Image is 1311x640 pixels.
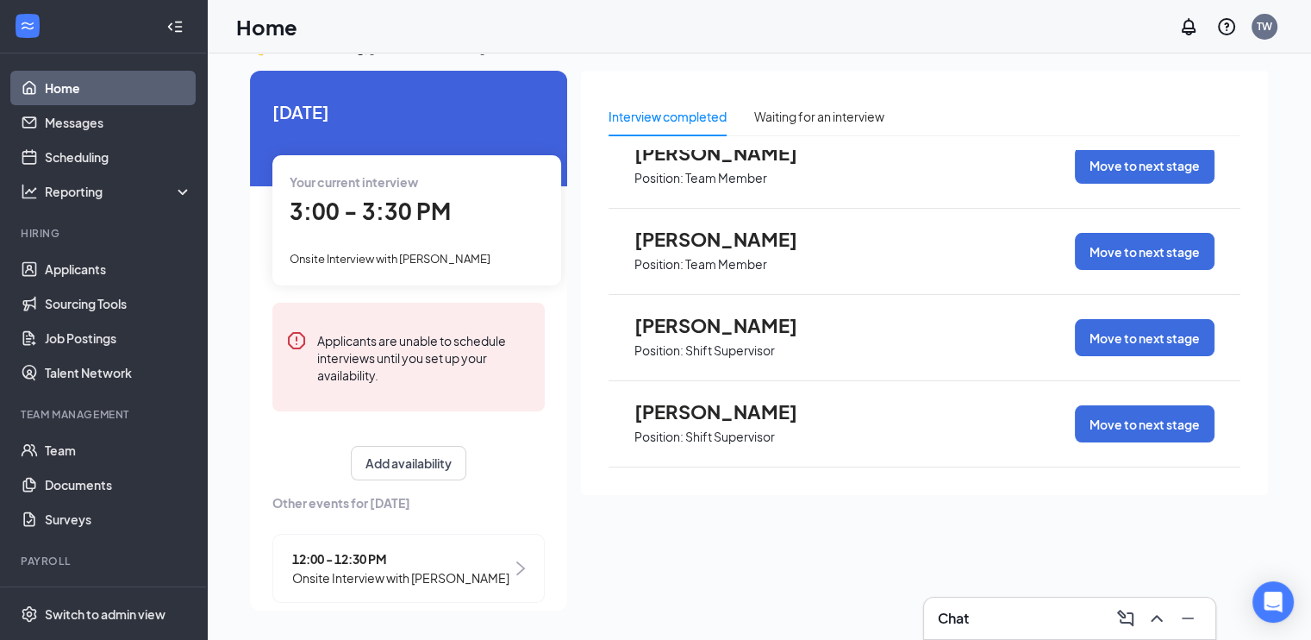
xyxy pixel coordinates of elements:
button: ChevronUp [1143,605,1171,632]
span: 3:00 - 3:30 PM [290,197,451,225]
a: Surveys [45,502,192,536]
button: Move to next stage [1075,405,1214,442]
h3: Chat [938,609,969,628]
svg: Analysis [21,183,38,200]
span: [PERSON_NAME] [634,141,824,164]
svg: Notifications [1178,16,1199,37]
a: Scheduling [45,140,192,174]
div: Switch to admin view [45,605,165,623]
span: Onsite Interview with [PERSON_NAME] [292,568,509,587]
p: Position: [634,256,684,273]
svg: QuestionInfo [1216,16,1237,37]
span: [DATE] [272,98,545,125]
div: Hiring [21,226,189,241]
a: Messages [45,105,192,140]
button: Move to next stage [1075,319,1214,356]
span: [PERSON_NAME] [634,314,824,336]
p: Position: [634,342,684,359]
a: Home [45,71,192,105]
svg: Error [286,330,307,351]
span: Your current interview [290,174,418,190]
button: Move to next stage [1075,233,1214,270]
div: TW [1257,19,1272,34]
div: Waiting for an interview [754,107,884,126]
span: Onsite Interview with [PERSON_NAME] [290,252,490,266]
p: Shift Supervisor [685,342,775,359]
p: Position: [634,170,684,186]
a: Sourcing Tools [45,286,192,321]
span: [PERSON_NAME] [634,228,824,250]
div: Payroll [21,554,189,568]
span: 12:00 - 12:30 PM [292,549,509,568]
button: Minimize [1174,605,1202,632]
div: Reporting [45,183,193,200]
div: Applicants are unable to schedule interviews until you set up your availability. [317,330,531,384]
a: PayrollCrown [45,580,192,614]
button: ComposeMessage [1112,605,1139,632]
span: Other events for [DATE] [272,493,545,512]
p: Team Member [685,256,767,273]
a: Applicants [45,252,192,286]
a: Documents [45,467,192,502]
svg: Collapse [166,18,184,35]
div: Open Intercom Messenger [1252,581,1294,623]
a: Team [45,433,192,467]
svg: Settings [21,605,38,623]
span: [PERSON_NAME] [634,400,824,423]
div: Team Management [21,407,189,422]
svg: ComposeMessage [1115,608,1136,629]
button: Add availability [351,446,466,480]
h1: Home [236,12,297,41]
a: Job Postings [45,321,192,355]
p: Position: [634,429,684,445]
p: Team Member [685,170,767,186]
svg: ChevronUp [1146,608,1167,629]
button: Move to next stage [1075,147,1214,184]
svg: WorkstreamLogo [19,17,36,35]
svg: Minimize [1177,608,1198,629]
p: Shift Supervisor [685,429,775,445]
a: Talent Network [45,355,192,390]
div: Interview completed [609,107,727,126]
